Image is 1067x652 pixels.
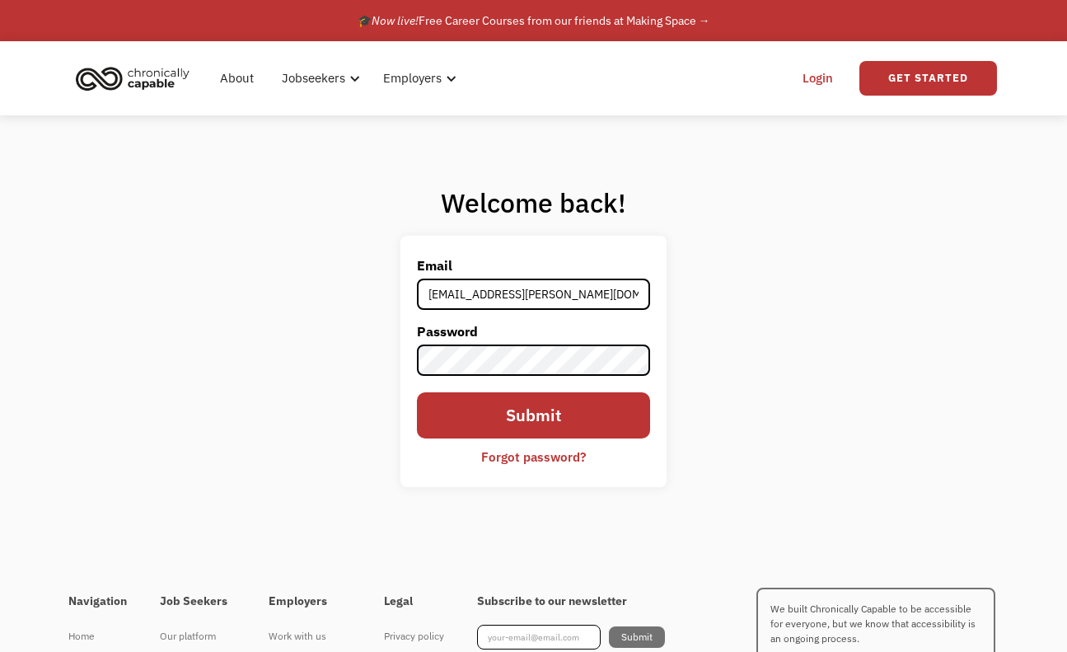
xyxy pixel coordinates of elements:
[477,594,665,609] h4: Subscribe to our newsletter
[68,625,127,648] a: Home
[477,625,665,650] form: Footer Newsletter
[269,594,351,609] h4: Employers
[272,52,365,105] div: Jobseekers
[68,626,127,646] div: Home
[71,60,194,96] img: Chronically Capable logo
[384,594,444,609] h4: Legal
[469,443,598,471] a: Forgot password?
[417,318,651,345] label: Password
[160,625,236,648] a: Our platform
[372,13,419,28] em: Now live!
[859,61,997,96] a: Get Started
[383,68,442,88] div: Employers
[417,392,651,439] input: Submit
[417,252,651,471] form: Email Form 2
[481,447,586,467] div: Forgot password?
[282,68,345,88] div: Jobseekers
[269,626,351,646] div: Work with us
[269,625,351,648] a: Work with us
[384,625,444,648] a: Privacy policy
[477,625,601,650] input: your-email@email.com
[160,626,236,646] div: Our platform
[71,60,202,96] a: home
[358,11,710,30] div: 🎓 Free Career Courses from our friends at Making Space →
[68,594,127,609] h4: Navigation
[417,279,651,310] input: john@doe.com
[384,626,444,646] div: Privacy policy
[400,186,667,219] h1: Welcome back!
[210,52,264,105] a: About
[793,52,843,105] a: Login
[160,594,236,609] h4: Job Seekers
[609,626,665,648] input: Submit
[417,252,651,279] label: Email
[373,52,461,105] div: Employers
